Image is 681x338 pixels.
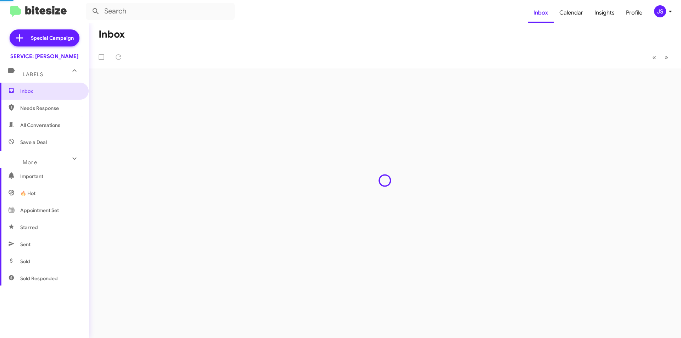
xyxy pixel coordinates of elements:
span: « [652,53,656,62]
span: Needs Response [20,105,81,112]
span: Starred [20,224,38,231]
a: Inbox [528,2,554,23]
span: Sent [20,241,31,248]
span: Special Campaign [31,34,74,41]
a: Special Campaign [10,29,79,46]
span: Save a Deal [20,139,47,146]
span: Appointment Set [20,207,59,214]
a: Calendar [554,2,589,23]
div: JS [654,5,666,17]
button: JS [648,5,673,17]
span: More [23,159,37,166]
div: SERVICE: [PERSON_NAME] [10,53,78,60]
span: Inbox [20,88,81,95]
nav: Page navigation example [648,50,672,65]
span: Important [20,173,81,180]
button: Next [660,50,672,65]
button: Previous [648,50,660,65]
a: Profile [620,2,648,23]
span: Sold [20,258,30,265]
span: Labels [23,71,43,78]
span: » [664,53,668,62]
a: Insights [589,2,620,23]
h1: Inbox [99,29,125,40]
span: 🔥 Hot [20,190,35,197]
input: Search [86,3,235,20]
span: Sold Responded [20,275,58,282]
span: All Conversations [20,122,60,129]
